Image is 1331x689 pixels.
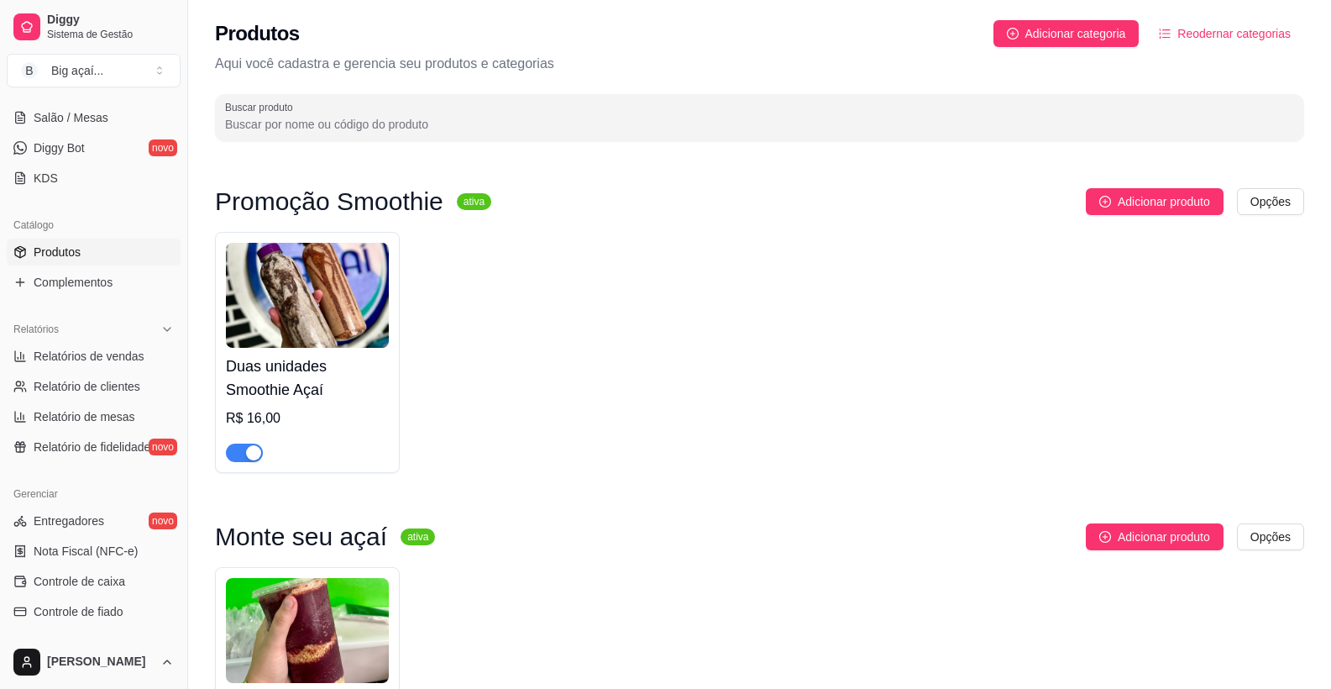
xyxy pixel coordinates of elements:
[34,513,104,529] span: Entregadores
[34,439,150,455] span: Relatório de fidelidade
[7,7,181,47] a: DiggySistema de Gestão
[215,192,443,212] h3: Promoção Smoothie
[34,274,113,291] span: Complementos
[34,244,81,260] span: Produtos
[1145,20,1304,47] button: Reodernar categorias
[1007,28,1019,39] span: plus-circle
[7,508,181,534] a: Entregadoresnovo
[34,170,58,187] span: KDS
[401,529,435,545] sup: ativa
[226,243,389,348] img: product-image
[7,481,181,508] div: Gerenciar
[1099,531,1111,543] span: plus-circle
[1025,24,1126,43] span: Adicionar categoria
[225,100,299,114] label: Buscar produto
[457,193,491,210] sup: ativa
[1086,523,1224,550] button: Adicionar produto
[34,408,135,425] span: Relatório de mesas
[7,598,181,625] a: Controle de fiado
[34,573,125,590] span: Controle de caixa
[226,578,389,683] img: product-image
[1237,188,1304,215] button: Opções
[34,348,144,365] span: Relatórios de vendas
[1177,24,1291,43] span: Reodernar categorias
[34,109,108,126] span: Salão / Mesas
[7,212,181,239] div: Catálogo
[51,62,103,79] div: Big açaí ...
[7,538,181,565] a: Nota Fiscal (NFC-e)
[1118,528,1210,546] span: Adicionar produto
[34,543,138,560] span: Nota Fiscal (NFC-e)
[1250,192,1291,211] span: Opções
[7,239,181,266] a: Produtos
[47,28,174,41] span: Sistema de Gestão
[226,408,389,429] div: R$ 16,00
[215,527,387,547] h3: Monte seu açaí
[13,323,59,336] span: Relatórios
[7,104,181,131] a: Salão / Mesas
[7,343,181,370] a: Relatórios de vendas
[21,62,38,79] span: B
[215,54,1304,74] p: Aqui você cadastra e gerencia seu produtos e categorias
[47,13,174,28] span: Diggy
[7,134,181,161] a: Diggy Botnovo
[34,634,74,650] span: Cupons
[225,116,1294,133] input: Buscar produto
[7,642,181,682] button: [PERSON_NAME]
[7,629,181,655] a: Cupons
[7,165,181,192] a: KDS
[47,655,154,670] span: [PERSON_NAME]
[1250,528,1291,546] span: Opções
[34,603,123,620] span: Controle de fiado
[34,378,140,395] span: Relatório de clientes
[7,54,181,87] button: Select a team
[226,355,389,402] h4: Duas unidades Smoothie Açaí
[1159,28,1171,39] span: ordered-list
[7,568,181,595] a: Controle de caixa
[993,20,1140,47] button: Adicionar categoria
[1099,196,1111,208] span: plus-circle
[7,434,181,460] a: Relatório de fidelidadenovo
[215,20,300,47] h2: Produtos
[34,139,85,156] span: Diggy Bot
[1086,188,1224,215] button: Adicionar produto
[7,269,181,296] a: Complementos
[1237,523,1304,550] button: Opções
[1118,192,1210,211] span: Adicionar produto
[7,373,181,400] a: Relatório de clientes
[7,403,181,430] a: Relatório de mesas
